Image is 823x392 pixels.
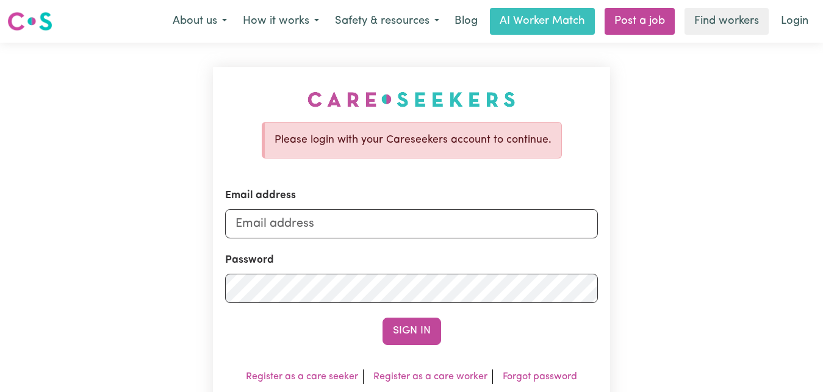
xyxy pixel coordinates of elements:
[490,8,595,35] a: AI Worker Match
[373,372,487,382] a: Register as a care worker
[165,9,235,34] button: About us
[327,9,447,34] button: Safety & resources
[225,253,274,269] label: Password
[246,372,358,382] a: Register as a care seeker
[383,318,441,344] button: Sign In
[503,372,577,382] a: Forgot password
[774,8,816,35] a: Login
[225,188,296,204] label: Email address
[685,8,769,35] a: Find workers
[447,8,485,35] a: Blog
[235,9,327,34] button: How it works
[605,8,675,35] a: Post a job
[275,132,552,148] p: Please login with your Careseekers account to continue.
[7,10,52,32] img: Careseekers logo
[7,7,52,35] a: Careseekers logo
[225,209,598,238] input: Email address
